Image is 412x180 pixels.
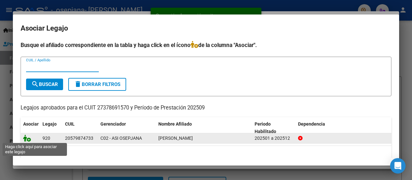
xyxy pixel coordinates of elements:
[40,117,62,138] datatable-header-cell: Legajo
[62,117,98,138] datatable-header-cell: CUIL
[23,121,39,127] span: Asociar
[74,80,82,88] mat-icon: delete
[31,81,58,87] span: Buscar
[31,80,39,88] mat-icon: search
[255,121,276,134] span: Periodo Habilitado
[156,117,252,138] datatable-header-cell: Nombre Afiliado
[42,136,50,141] span: 920
[390,158,406,174] div: Open Intercom Messenger
[158,136,193,141] span: CRUZ LUCAS EZEQUIEL
[74,81,120,87] span: Borrar Filtros
[65,135,93,142] div: 20579874733
[26,79,63,90] button: Buscar
[65,121,75,127] span: CUIL
[21,22,391,34] h2: Asociar Legajo
[98,117,156,138] datatable-header-cell: Gerenciador
[21,146,391,162] div: 1 registros
[295,117,392,138] datatable-header-cell: Dependencia
[255,135,293,142] div: 202501 a 202512
[21,41,391,49] h4: Busque el afiliado correspondiente en la tabla y haga click en el ícono de la columna "Asociar".
[21,104,391,112] p: Legajos aprobados para el CUIT 27378691570 y Período de Prestación 202509
[158,121,192,127] span: Nombre Afiliado
[252,117,295,138] datatable-header-cell: Periodo Habilitado
[42,121,57,127] span: Legajo
[68,78,126,91] button: Borrar Filtros
[100,136,142,141] span: C02 - ASI OSEPJANA
[100,121,126,127] span: Gerenciador
[21,117,40,138] datatable-header-cell: Asociar
[298,121,325,127] span: Dependencia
